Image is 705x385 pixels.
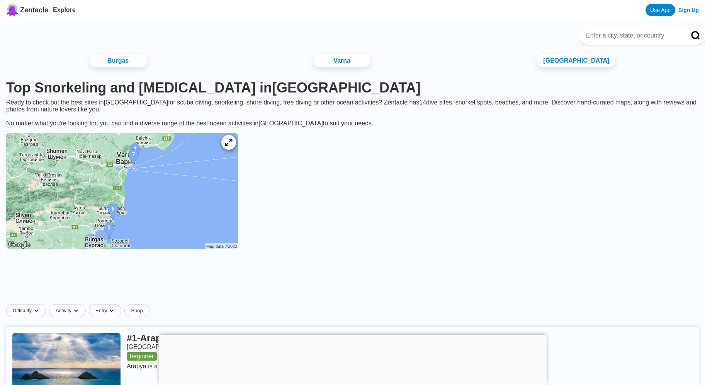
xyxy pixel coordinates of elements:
a: Zentacle logoZentacle [6,4,48,16]
a: Shop [124,304,149,317]
a: Explore [53,7,76,13]
h1: Top Snorkeling and [MEDICAL_DATA] in [GEOGRAPHIC_DATA] [6,80,699,96]
span: Zentacle [20,6,48,14]
span: Difficulty [13,308,32,314]
img: dropdown caret [33,308,39,314]
button: Entrydropdown caret [89,304,124,317]
a: Sign Up [678,7,699,13]
a: Use App [646,4,675,16]
button: Difficultydropdown caret [6,304,49,317]
iframe: Advertisement [165,263,540,298]
img: Zentacle logo [6,4,19,16]
span: Activity [56,308,71,314]
img: dropdown caret [109,308,115,314]
img: Bulgaria dive site map [6,133,238,249]
span: Entry [95,308,107,314]
button: Activitydropdown caret [49,304,89,317]
iframe: Okno Zaloguj się przez Google [546,8,697,125]
img: dropdown caret [73,308,79,314]
a: [GEOGRAPHIC_DATA] [537,54,615,67]
iframe: Advertisement [158,335,547,383]
a: Burgas [90,54,147,67]
a: Varna [313,54,370,67]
